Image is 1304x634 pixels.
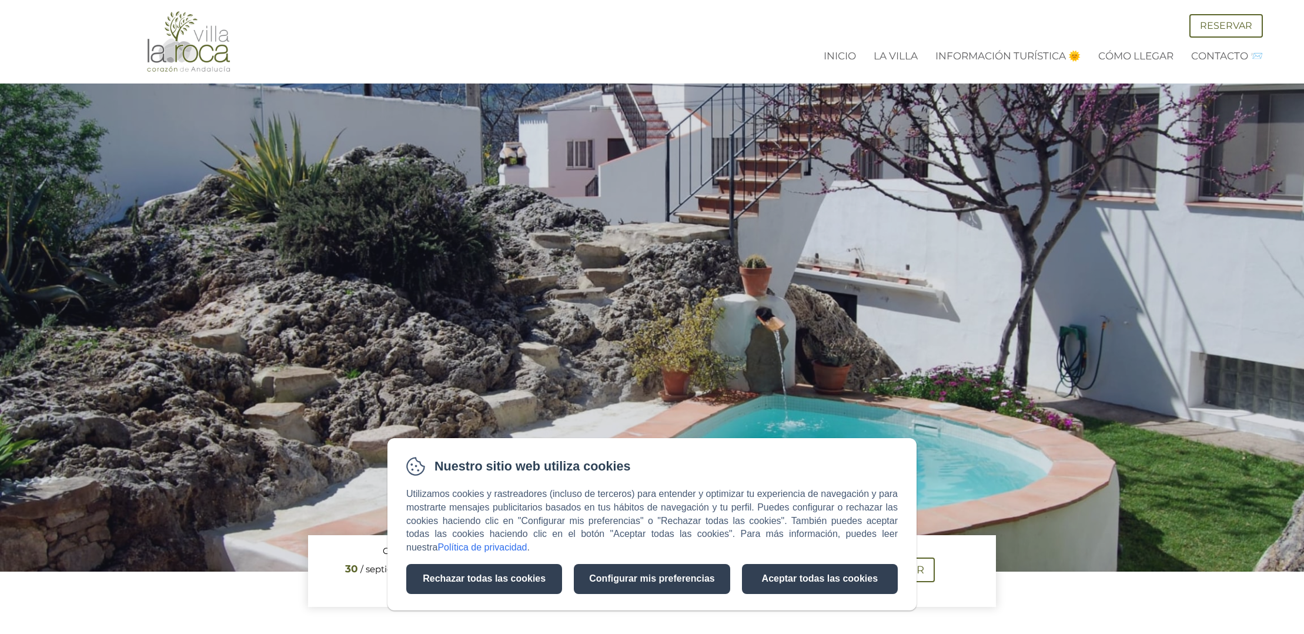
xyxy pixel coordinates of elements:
a: Inicio [824,50,856,62]
a: Cómo Llegar [1098,50,1173,62]
button: Rechazar todas las cookies [406,564,562,594]
a: Información Turística 🌞 [935,50,1081,62]
button: Configurar mis preferencias [574,564,730,594]
span: Nuestro sitio web utiliza cookies [434,458,631,476]
a: Reservar [1189,14,1263,38]
p: Utilizamos cookies y rastreadores (incluso de terceros) para entender y optimizar tu experiencia ... [406,488,898,555]
a: Contacto 📨 [1191,50,1263,62]
a: Política de privacidad [437,542,527,552]
img: Villa La Roca - Situada en un tranquilo pueblo blanco de Montecorto , a 20 minutos de la ciudad m... [145,11,233,73]
a: La Villa [874,50,918,62]
button: Aceptar todas las cookies [742,564,898,594]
